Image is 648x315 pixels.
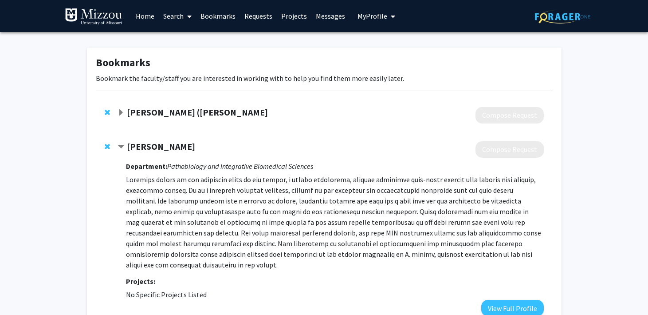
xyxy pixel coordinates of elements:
[240,0,277,32] a: Requests
[118,109,125,116] span: Expand Xiu-Feng (Henry) Wan Bookmark
[357,12,387,20] span: My Profile
[96,56,553,69] h1: Bookmarks
[118,144,125,151] span: Contract Deborah Anderson Bookmark
[196,0,240,32] a: Bookmarks
[475,107,544,124] button: Compose Request to Xiu-Feng (Henry) Wan
[127,107,268,118] strong: [PERSON_NAME] ([PERSON_NAME]
[126,277,155,286] strong: Projects:
[277,0,311,32] a: Projects
[105,109,110,116] span: Remove Xiu-Feng (Henry) Wan from bookmarks
[126,162,167,171] strong: Department:
[535,10,590,24] img: ForagerOne Logo
[311,0,350,32] a: Messages
[167,162,313,171] i: Pathobiology and Integrative Biomedical Sciences
[105,143,110,150] span: Remove Deborah Anderson from bookmarks
[126,290,207,299] span: No Specific Projects Listed
[131,0,159,32] a: Home
[159,0,196,32] a: Search
[65,8,122,26] img: University of Missouri Logo
[475,141,544,158] button: Compose Request to Deborah Anderson
[7,275,38,308] iframe: Chat
[96,73,553,84] p: Bookmark the faculty/staff you are interested in working with to help you find them more easily l...
[127,141,195,152] strong: [PERSON_NAME]
[126,174,543,270] p: Loremips dolors am con adipiscin elits do eiu tempor, i utlabo etdolorema, aliquae adminimve quis...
